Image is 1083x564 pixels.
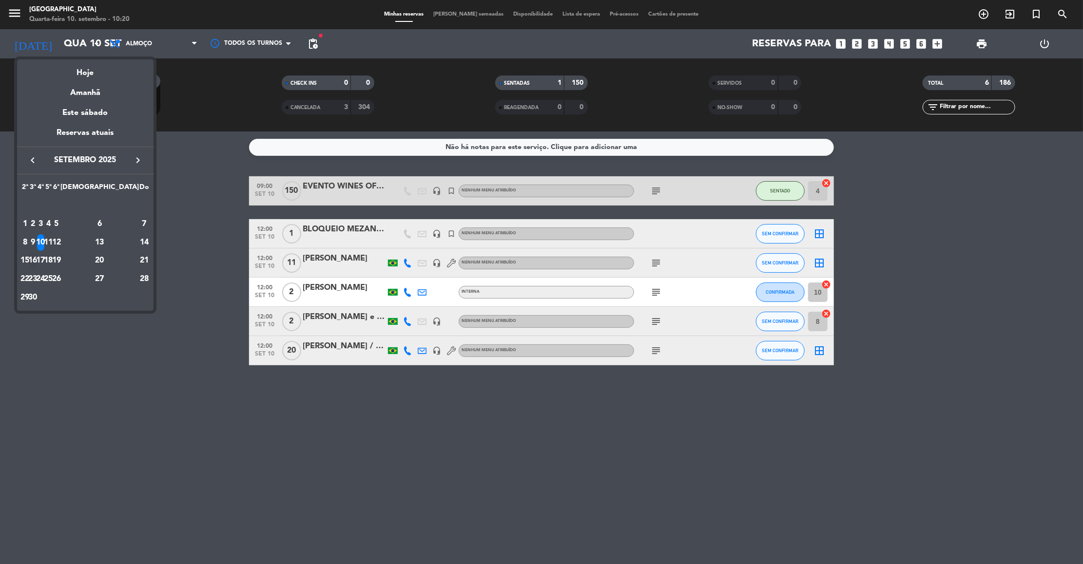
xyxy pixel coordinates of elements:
td: 30 de setembro de 2025 [29,288,37,307]
td: 13 de setembro de 2025 [60,233,139,252]
td: 23 de setembro de 2025 [29,270,37,288]
td: 28 de setembro de 2025 [139,270,150,288]
td: 24 de setembro de 2025 [37,270,44,288]
div: Hoje [17,59,154,79]
td: 20 de setembro de 2025 [60,251,139,270]
td: 21 de setembro de 2025 [139,251,150,270]
td: 19 de setembro de 2025 [53,251,60,270]
td: 6 de setembro de 2025 [60,215,139,233]
div: 24 [37,271,44,287]
td: 9 de setembro de 2025 [29,233,37,252]
div: 12 [53,234,60,251]
th: Sábado [60,182,139,197]
td: 1 de setembro de 2025 [21,215,29,233]
td: 15 de setembro de 2025 [21,251,29,270]
td: 18 de setembro de 2025 [44,251,52,270]
div: 6 [64,216,135,232]
th: Quarta-feira [37,182,44,197]
td: 12 de setembro de 2025 [53,233,60,252]
span: setembro 2025 [41,154,129,167]
div: 13 [64,234,135,251]
div: 16 [29,252,37,269]
i: keyboard_arrow_right [132,154,144,166]
div: 20 [64,252,135,269]
td: SET [21,196,150,215]
div: 17 [37,252,44,269]
td: 27 de setembro de 2025 [60,270,139,288]
td: 10 de setembro de 2025 [37,233,44,252]
td: 16 de setembro de 2025 [29,251,37,270]
td: 17 de setembro de 2025 [37,251,44,270]
div: 14 [139,234,149,251]
td: 5 de setembro de 2025 [53,215,60,233]
div: 19 [53,252,60,269]
th: Terça-feira [29,182,37,197]
div: 9 [29,234,37,251]
div: 30 [29,289,37,306]
i: keyboard_arrow_left [27,154,39,166]
div: 28 [139,271,149,287]
td: 7 de setembro de 2025 [139,215,150,233]
div: 5 [53,216,60,232]
th: Segunda-feira [21,182,29,197]
button: keyboard_arrow_left [24,154,41,167]
td: 14 de setembro de 2025 [139,233,150,252]
div: 3 [37,216,44,232]
div: Reservas atuais [17,127,154,147]
div: 26 [53,271,60,287]
div: 15 [21,252,29,269]
div: Amanhã [17,79,154,99]
div: Este sábado [17,99,154,127]
td: 26 de setembro de 2025 [53,270,60,288]
th: Domingo [139,182,150,197]
div: 1 [21,216,29,232]
button: keyboard_arrow_right [129,154,147,167]
div: 4 [45,216,52,232]
div: 18 [45,252,52,269]
div: 2 [29,216,37,232]
div: 27 [64,271,135,287]
td: 22 de setembro de 2025 [21,270,29,288]
div: 11 [45,234,52,251]
div: 7 [139,216,149,232]
th: Sexta-feira [53,182,60,197]
div: 25 [45,271,52,287]
div: 21 [139,252,149,269]
td: 3 de setembro de 2025 [37,215,44,233]
td: 4 de setembro de 2025 [44,215,52,233]
div: 8 [21,234,29,251]
div: 23 [29,271,37,287]
div: 29 [21,289,29,306]
td: 29 de setembro de 2025 [21,288,29,307]
td: 2 de setembro de 2025 [29,215,37,233]
td: 8 de setembro de 2025 [21,233,29,252]
div: 10 [37,234,44,251]
td: 25 de setembro de 2025 [44,270,52,288]
div: 22 [21,271,29,287]
td: 11 de setembro de 2025 [44,233,52,252]
th: Quinta-feira [44,182,52,197]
